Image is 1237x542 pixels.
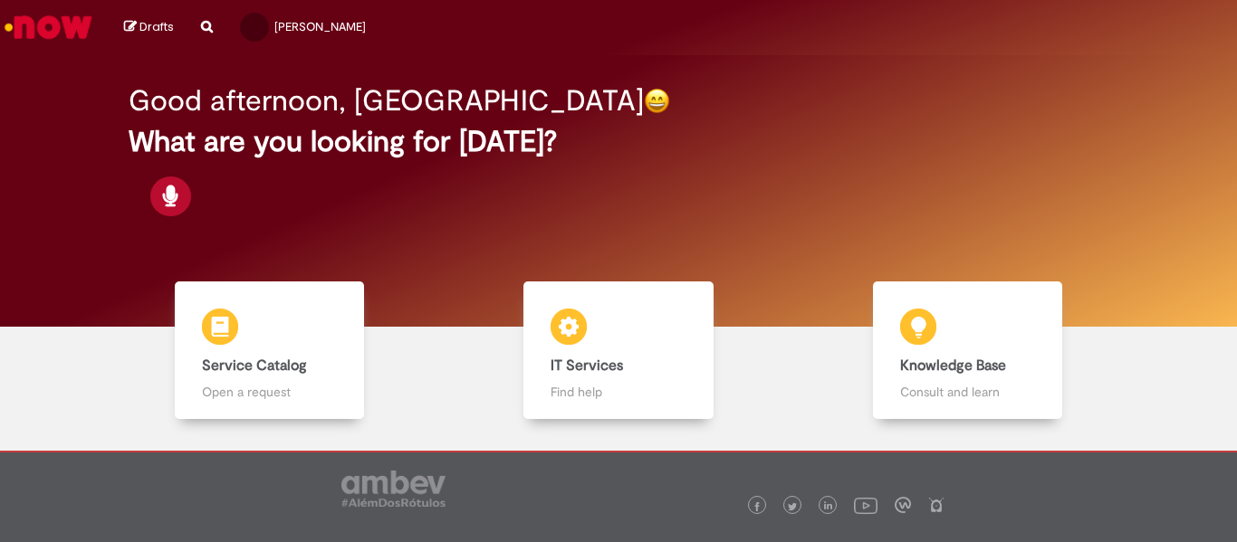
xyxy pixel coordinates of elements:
img: happy-face.png [644,88,670,114]
img: logo_footer_ambev_rotulo_gray.png [341,471,446,507]
img: ServiceNow [2,9,95,45]
img: logo_footer_youtube.png [854,493,877,517]
h2: Good afternoon, [GEOGRAPHIC_DATA] [129,85,644,117]
img: logo_footer_linkedin.png [824,501,833,512]
b: Knowledge Base [900,357,1006,375]
span: Drafts [139,18,174,35]
img: logo_footer_naosei.png [928,497,945,513]
a: Drafts [124,19,174,36]
img: logo_footer_twitter.png [788,502,797,511]
b: Service Catalog [202,357,307,375]
a: Service Catalog Open a request [95,281,444,420]
a: Knowledge Base Consult and learn [793,281,1142,420]
span: [PERSON_NAME] [274,19,366,34]
h2: What are you looking for [DATE]? [129,126,1108,157]
img: logo_footer_workplace.png [895,497,911,513]
a: IT Services Find help [444,281,792,420]
img: logo_footer_facebook.png [753,502,762,511]
p: Consult and learn [900,383,1036,401]
p: Open a request [202,383,338,401]
b: IT Services [551,357,623,375]
p: Find help [551,383,686,401]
